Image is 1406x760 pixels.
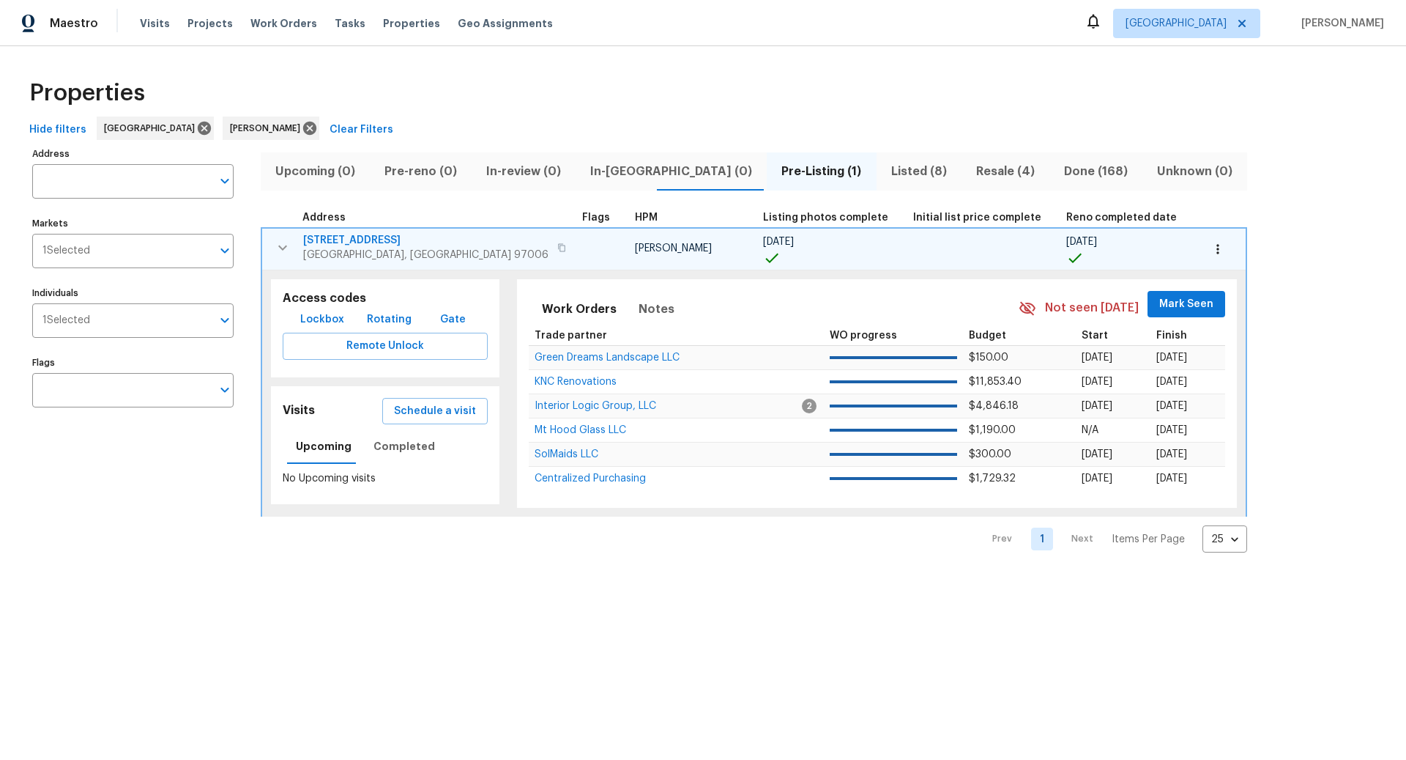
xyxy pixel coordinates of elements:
span: [GEOGRAPHIC_DATA] [104,121,201,136]
button: Clear Filters [324,117,399,144]
span: Unknown (0) [1151,161,1238,182]
span: Geo Assignments [458,16,553,31]
span: 1 Selected [42,314,90,327]
span: [GEOGRAPHIC_DATA], [GEOGRAPHIC_DATA] 97006 [303,248,548,262]
span: Trade partner [535,331,607,341]
span: [STREET_ADDRESS] [303,233,548,248]
button: Open [215,240,235,261]
span: Mark Seen [1159,295,1213,314]
span: Clear Filters [330,121,393,139]
span: Resale (4) [970,161,1041,182]
span: HPM [635,213,658,223]
button: Gate [429,306,476,333]
span: [DATE] [1066,237,1097,247]
span: Not seen [DATE] [1045,300,1139,317]
span: [DATE] [1156,449,1187,460]
span: Gate [435,311,470,329]
span: Pre-Listing (1) [775,161,867,182]
span: Done (168) [1058,161,1134,182]
span: Hide filters [29,121,86,139]
span: Upcoming [296,438,351,456]
span: [GEOGRAPHIC_DATA] [1126,16,1227,31]
span: [DATE] [1082,449,1112,460]
span: Reno completed date [1066,213,1177,223]
span: In-[GEOGRAPHIC_DATA] (0) [584,161,758,182]
h5: Visits [283,403,315,418]
span: Work Orders [250,16,317,31]
button: Open [215,310,235,331]
span: $1,729.32 [969,473,1016,484]
a: Centralized Purchasing [535,474,646,483]
span: WO progress [830,331,897,341]
span: $300.00 [969,449,1011,460]
h5: Access codes [283,291,488,306]
span: Notes [639,299,674,320]
span: Pre-reno (0) [379,161,463,182]
span: Finish [1156,331,1187,341]
span: Remote Unlock [294,337,476,355]
span: [PERSON_NAME] [635,243,712,254]
span: Mt Hood Glass LLC [535,425,626,435]
span: Rotating [367,311,412,329]
span: Address [302,213,346,223]
div: [GEOGRAPHIC_DATA] [97,117,214,140]
nav: Pagination Navigation [978,525,1247,553]
a: Green Dreams Landscape LLC [535,353,680,362]
button: Schedule a visit [382,398,488,425]
span: Properties [383,16,440,31]
span: KNC Renovations [535,377,617,387]
span: [DATE] [1082,377,1112,387]
span: $11,853.40 [969,377,1022,387]
span: Tasks [335,18,365,29]
span: [DATE] [1156,353,1187,363]
span: Listing photos complete [763,213,888,223]
span: [DATE] [1156,473,1187,484]
a: Goto page 1 [1031,528,1053,550]
button: Mark Seen [1148,291,1225,318]
span: $1,190.00 [969,425,1016,435]
span: $4,846.18 [969,401,1019,411]
span: Centralized Purchasing [535,473,646,484]
span: $150.00 [969,353,1008,363]
span: [DATE] [1082,401,1112,411]
span: [DATE] [1082,353,1112,363]
span: Initial list price complete [913,213,1041,223]
span: Start [1082,331,1108,341]
button: Hide filters [23,117,92,144]
div: 25 [1202,520,1247,558]
span: 2 [802,399,817,413]
a: Interior Logic Group, LLC [535,402,656,410]
a: KNC Renovations [535,377,617,386]
label: Flags [32,358,234,367]
span: Green Dreams Landscape LLC [535,353,680,363]
span: [PERSON_NAME] [230,121,306,136]
span: [DATE] [1082,473,1112,484]
a: Mt Hood Glass LLC [535,426,626,435]
span: Budget [969,331,1006,341]
button: Lockbox [294,306,350,333]
span: [DATE] [1156,401,1187,411]
span: [PERSON_NAME] [1295,16,1384,31]
span: [DATE] [1156,377,1187,387]
span: 1 Selected [42,245,90,257]
button: Rotating [361,306,417,333]
div: [PERSON_NAME] [223,117,319,140]
button: Remote Unlock [283,333,488,360]
span: N/A [1082,425,1098,435]
span: Maestro [50,16,98,31]
label: Address [32,150,234,158]
label: Markets [32,219,234,228]
span: Work Orders [542,299,617,320]
button: Open [215,171,235,191]
span: Projects [187,16,233,31]
span: Flags [582,213,610,223]
button: Open [215,380,235,400]
span: In-review (0) [480,161,567,182]
label: Individuals [32,289,234,298]
span: Visits [140,16,170,31]
span: Listed (8) [885,161,953,182]
p: Items Per Page [1112,532,1185,547]
span: [DATE] [763,237,794,247]
p: No Upcoming visits [283,471,488,487]
span: Upcoming (0) [269,161,361,182]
